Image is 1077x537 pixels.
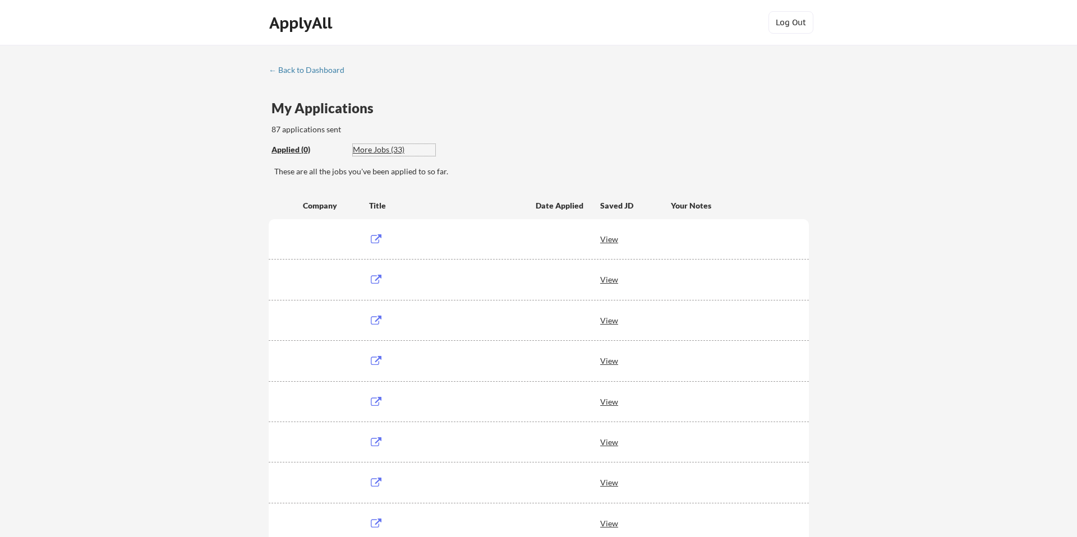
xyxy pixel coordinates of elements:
div: View [600,432,671,452]
div: Title [369,200,525,211]
div: My Applications [271,101,383,115]
div: 87 applications sent [271,124,489,135]
div: View [600,472,671,492]
div: These are all the jobs you've been applied to so far. [271,144,344,156]
div: ApplyAll [269,13,335,33]
div: Saved JD [600,195,671,215]
div: More Jobs (33) [353,144,435,155]
div: ← Back to Dashboard [269,66,353,74]
div: View [600,310,671,330]
div: View [600,391,671,411]
button: Log Out [768,11,813,34]
div: These are all the jobs you've been applied to so far. [274,166,809,177]
div: View [600,229,671,249]
div: Date Applied [536,200,585,211]
div: Company [303,200,359,211]
div: View [600,513,671,533]
div: View [600,269,671,289]
div: View [600,350,671,371]
div: These are job applications we think you'd be a good fit for, but couldn't apply you to automatica... [353,144,435,156]
div: Your Notes [671,200,799,211]
div: Applied (0) [271,144,344,155]
a: ← Back to Dashboard [269,66,353,77]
